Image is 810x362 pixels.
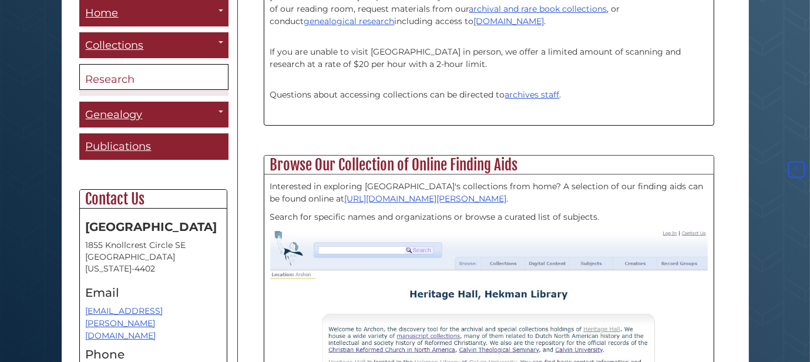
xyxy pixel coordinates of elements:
[79,64,228,90] a: Research
[270,33,708,71] p: If you are unable to visit [GEOGRAPHIC_DATA] in person, we offer a limited amount of scanning and...
[86,239,221,274] address: 1855 Knollcrest Circle SE [GEOGRAPHIC_DATA][US_STATE]-4402
[304,16,395,26] a: genealogical research
[270,211,708,223] p: Search for specific names and organizations or browse a curated list of subjects.
[86,220,217,234] strong: [GEOGRAPHIC_DATA]
[86,6,119,19] span: Home
[264,156,714,175] h2: Browse Our Collection of Online Finding Aids
[79,133,228,160] a: Publications
[86,140,152,153] span: Publications
[86,286,221,299] h4: Email
[270,76,708,113] p: Questions about accessing collections can be directed to .
[469,4,607,14] a: archival and rare book collections
[86,108,143,121] span: Genealogy
[474,16,545,26] a: [DOMAIN_NAME]
[86,306,163,341] a: [EMAIL_ADDRESS][PERSON_NAME][DOMAIN_NAME]
[505,89,560,100] a: archives staff
[79,32,228,59] a: Collections
[345,193,507,204] a: [URL][DOMAIN_NAME][PERSON_NAME]
[86,73,135,86] span: Research
[86,348,221,361] h4: Phone
[785,164,807,175] a: Back to Top
[79,102,228,128] a: Genealogy
[86,39,144,52] span: Collections
[270,180,708,205] p: Interested in exploring [GEOGRAPHIC_DATA]'s collections from home? A selection of our finding aid...
[80,190,227,209] h2: Contact Us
